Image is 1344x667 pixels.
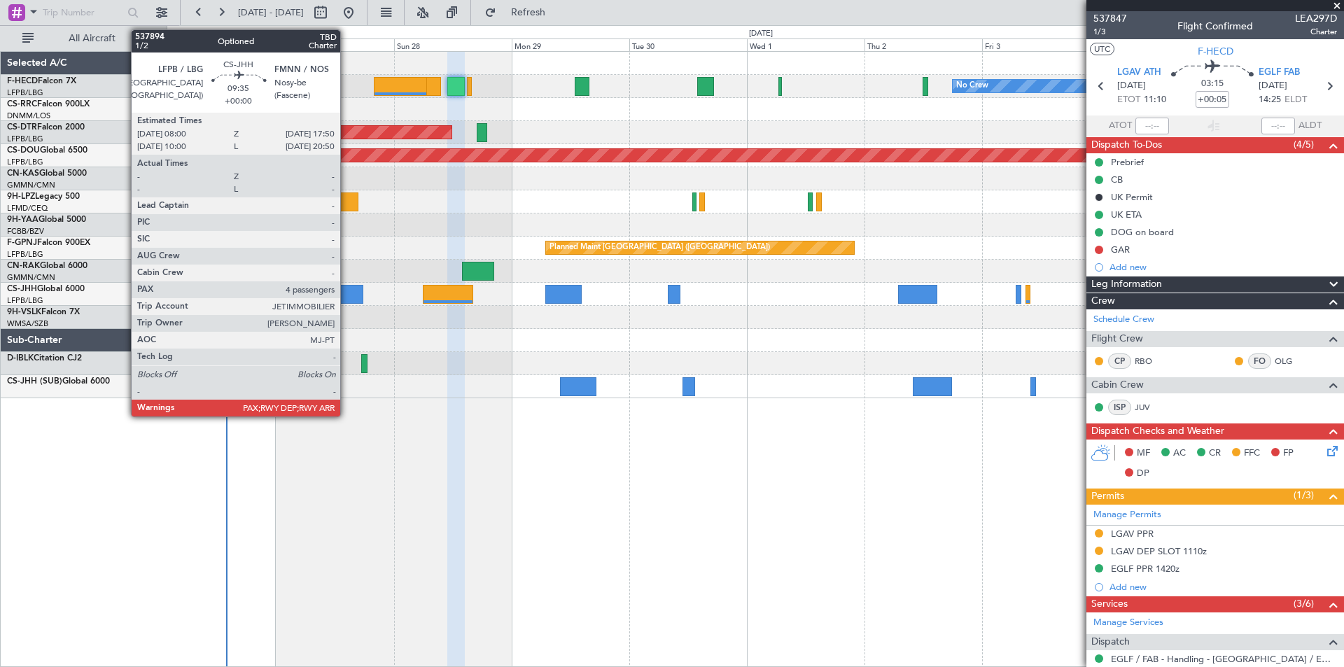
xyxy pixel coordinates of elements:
[169,28,193,40] div: [DATE]
[1259,93,1281,107] span: 14:25
[7,157,43,167] a: LFPB/LBG
[1111,191,1153,203] div: UK Permit
[1109,261,1337,273] div: Add new
[1284,93,1307,107] span: ELDT
[956,76,988,97] div: No Crew
[7,180,55,190] a: GMMN/CMN
[629,38,747,51] div: Tue 30
[1109,581,1337,593] div: Add new
[276,38,393,51] div: Sat 27
[1294,137,1314,152] span: (4/5)
[1093,616,1163,630] a: Manage Services
[7,192,80,201] a: 9H-LPZLegacy 500
[7,169,39,178] span: CN-KAS
[1093,11,1127,26] span: 537847
[499,8,558,17] span: Refresh
[1108,400,1131,415] div: ISP
[1091,331,1143,347] span: Flight Crew
[7,203,48,213] a: LFMD/CEQ
[7,100,37,108] span: CS-RRC
[1091,293,1115,309] span: Crew
[7,87,43,98] a: LFPB/LBG
[1111,244,1130,255] div: GAR
[7,123,37,132] span: CS-DTR
[15,27,152,50] button: All Aircraft
[747,38,864,51] div: Wed 1
[7,354,82,363] a: D-IBLKCitation CJ2
[1248,353,1271,369] div: FO
[1137,467,1149,481] span: DP
[1198,44,1233,59] span: F-HECD
[1111,226,1174,238] div: DOG on board
[7,318,48,329] a: WMSA/SZB
[1135,401,1166,414] a: JUV
[1173,447,1186,461] span: AC
[1091,276,1162,293] span: Leg Information
[1109,119,1132,133] span: ATOT
[7,262,87,270] a: CN-RAKGlobal 6000
[1177,19,1253,34] div: Flight Confirmed
[7,216,86,224] a: 9H-YAAGlobal 5000
[7,262,40,270] span: CN-RAK
[7,285,37,293] span: CS-JHH
[7,100,90,108] a: CS-RRCFalcon 900LX
[1209,447,1221,461] span: CR
[7,216,38,224] span: 9H-YAA
[1295,26,1337,38] span: Charter
[982,38,1100,51] div: Fri 3
[238,6,304,19] span: [DATE] - [DATE]
[7,295,43,306] a: LFPB/LBG
[1111,563,1179,575] div: EGLF PPR 1420z
[1135,118,1169,134] input: --:--
[1294,596,1314,611] span: (3/6)
[1298,119,1322,133] span: ALDT
[1091,377,1144,393] span: Cabin Crew
[7,377,110,386] a: CS-JHH (SUB)Global 6000
[1111,174,1123,185] div: CB
[394,38,512,51] div: Sun 28
[1144,93,1166,107] span: 11:10
[1259,79,1287,93] span: [DATE]
[1091,137,1162,153] span: Dispatch To-Dos
[7,272,55,283] a: GMMN/CMN
[7,111,50,121] a: DNMM/LOS
[7,285,85,293] a: CS-JHHGlobal 6000
[7,239,37,247] span: F-GPNJ
[1091,489,1124,505] span: Permits
[1111,209,1142,220] div: UK ETA
[7,77,76,85] a: F-HECDFalcon 7X
[7,239,90,247] a: F-GPNJFalcon 900EX
[1091,634,1130,650] span: Dispatch
[7,146,87,155] a: CS-DOUGlobal 6500
[1111,156,1144,168] div: Prebrief
[1093,26,1127,38] span: 1/3
[7,377,62,386] span: CS-JHH (SUB)
[549,237,770,258] div: Planned Maint [GEOGRAPHIC_DATA] ([GEOGRAPHIC_DATA])
[1294,488,1314,503] span: (1/3)
[1090,43,1114,55] button: UTC
[7,192,35,201] span: 9H-LPZ
[7,308,80,316] a: 9H-VSLKFalcon 7X
[864,38,982,51] div: Thu 2
[43,2,123,23] input: Trip Number
[1091,423,1224,440] span: Dispatch Checks and Weather
[7,123,85,132] a: CS-DTRFalcon 2000
[478,1,562,24] button: Refresh
[1117,79,1146,93] span: [DATE]
[749,28,773,40] div: [DATE]
[1091,596,1128,612] span: Services
[1259,66,1300,80] span: EGLF FAB
[1283,447,1294,461] span: FP
[7,134,43,144] a: LFPB/LBG
[7,146,40,155] span: CS-DOU
[7,308,41,316] span: 9H-VSLK
[158,38,276,51] div: Fri 26
[1093,313,1154,327] a: Schedule Crew
[1135,355,1166,367] a: RBO
[1295,11,1337,26] span: LEA297D
[1244,447,1260,461] span: FFC
[7,77,38,85] span: F-HECD
[512,38,629,51] div: Mon 29
[36,34,148,43] span: All Aircraft
[1108,353,1131,369] div: CP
